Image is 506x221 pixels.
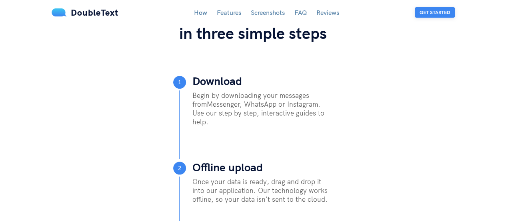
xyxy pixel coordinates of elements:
span: 2 [178,162,181,174]
a: Reviews [316,8,339,16]
img: mS3x8y1f88AAAAABJRU5ErkJggg== [52,8,67,16]
span: 1 [178,76,181,89]
a: Features [217,8,241,16]
a: FAQ [294,8,307,16]
span: DoubleText [71,7,118,18]
p: Once your data is ready, drag and drop it into our application. Our technology works offline, so ... [192,177,333,204]
a: Screenshots [251,8,285,16]
h4: Download [192,75,242,87]
a: How [194,8,207,16]
h4: Offline upload [192,161,263,173]
a: DoubleText [52,7,118,18]
p: Begin by downloading your messages from Messenger, WhatsApp or Instagram . Use our step by step, ... [192,91,333,126]
button: Get Started [415,7,455,18]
